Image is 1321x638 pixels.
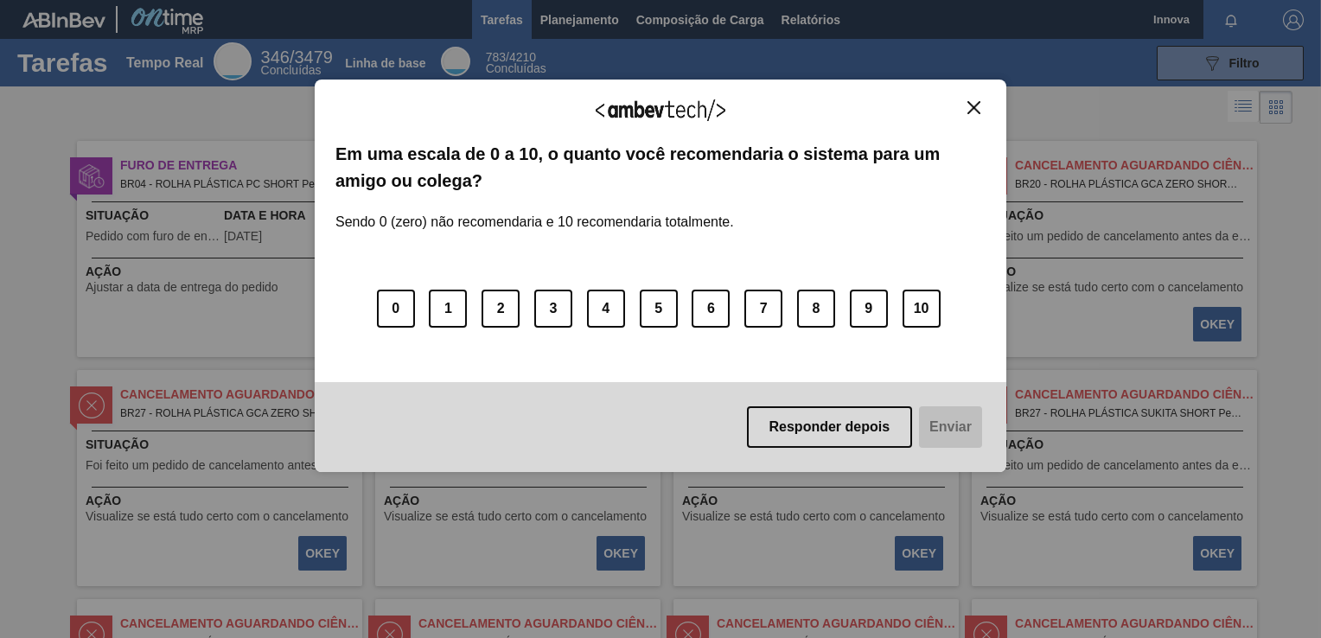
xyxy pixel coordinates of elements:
[962,100,986,115] button: Fechar
[596,99,725,121] img: Logo Ambevtech
[747,406,913,448] button: Responder depois
[797,290,835,328] button: 8
[640,290,678,328] button: 5
[335,194,734,230] label: Sendo 0 (zero) não recomendaria e 10 recomendaria totalmente.
[903,290,941,328] button: 10
[692,290,730,328] button: 6
[587,290,625,328] button: 4
[744,290,782,328] button: 7
[377,290,415,328] button: 0
[429,290,467,328] button: 1
[482,290,520,328] button: 2
[850,290,888,328] button: 9
[534,290,572,328] button: 3
[335,141,986,194] label: Em uma escala de 0 a 10, o quanto você recomendaria o sistema para um amigo ou colega?
[967,101,980,114] img: Fechar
